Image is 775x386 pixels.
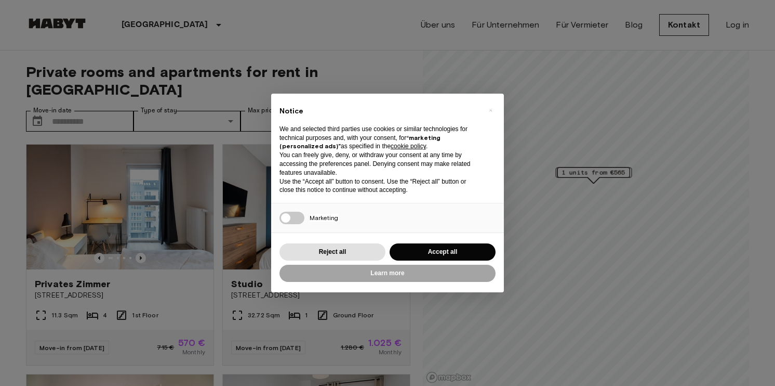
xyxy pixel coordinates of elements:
[391,143,426,150] a: cookie policy
[482,102,499,119] button: Close this notice
[279,151,479,177] p: You can freely give, deny, or withdraw your consent at any time by accessing the preferences pane...
[279,243,385,261] button: Reject all
[489,104,492,117] span: ×
[310,214,338,222] span: Marketing
[279,265,496,282] button: Learn more
[279,177,479,195] p: Use the “Accept all” button to consent. Use the “Reject all” button or close this notice to conti...
[279,134,440,150] strong: “marketing (personalized ads)”
[279,125,479,151] p: We and selected third parties use cookies or similar technologies for technical purposes and, wit...
[279,106,479,117] h2: Notice
[390,243,496,261] button: Accept all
